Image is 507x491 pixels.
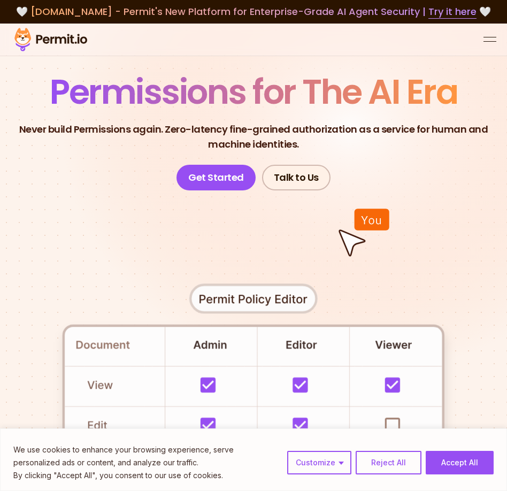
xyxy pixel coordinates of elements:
img: Permit logo [11,26,91,53]
button: open menu [483,33,496,46]
button: Reject All [356,451,421,474]
p: We use cookies to enhance your browsing experience, serve personalized ads or content, and analyz... [13,443,279,469]
a: Get Started [176,165,256,190]
button: Accept All [426,451,494,474]
span: Permissions for The AI Era [50,68,457,116]
p: By clicking "Accept All", you consent to our use of cookies. [13,469,279,482]
p: Never build Permissions again. Zero-latency fine-grained authorization as a service for human and... [9,122,498,152]
a: Try it here [428,5,477,19]
button: Customize [287,451,351,474]
div: 🤍 🤍 [11,4,496,19]
span: [DOMAIN_NAME] - Permit's New Platform for Enterprise-Grade AI Agent Security | [30,5,477,18]
a: Talk to Us [262,165,331,190]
